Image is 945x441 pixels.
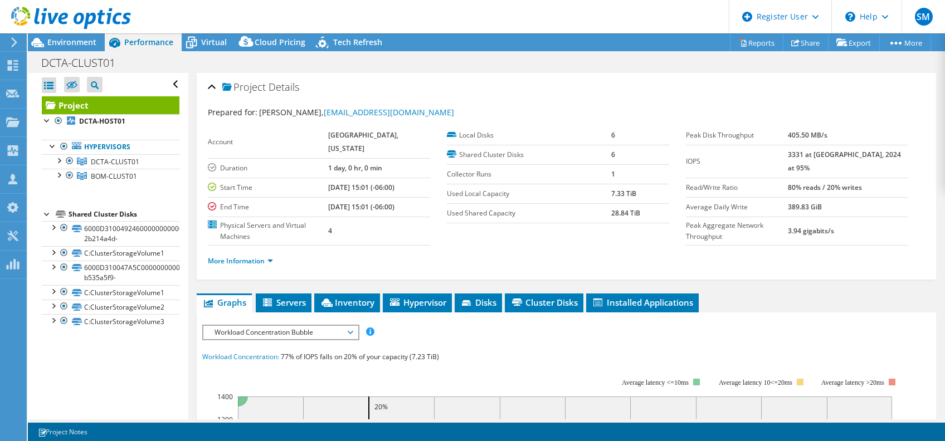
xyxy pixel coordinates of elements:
b: 6 [611,130,615,140]
a: C:ClusterStorageVolume2 [42,300,179,314]
a: Hypervisors [42,140,179,154]
b: 6 [611,150,615,159]
b: DCTA-HOST01 [79,116,125,126]
b: 389.83 GiB [788,202,822,212]
span: Disks [460,297,496,308]
text: 1200 [217,415,233,424]
span: Inventory [320,297,374,308]
b: 405.50 MB/s [788,130,827,140]
tspan: Average latency <=10ms [622,379,689,386]
b: [DATE] 15:01 (-06:00) [328,202,394,212]
span: SM [915,8,933,26]
label: Start Time [208,182,328,193]
a: More Information [208,256,273,266]
a: C:ClusterStorageVolume1 [42,285,179,300]
label: Account [208,136,328,148]
label: Prepared for: [208,107,257,117]
b: 7.33 TiB [611,189,636,198]
label: Local Disks [447,130,611,141]
span: Cloud Pricing [255,37,305,47]
span: Project [222,82,266,93]
b: 80% reads / 20% writes [788,183,862,192]
label: Physical Servers and Virtual Machines [208,220,328,242]
span: Virtual [201,37,227,47]
span: Hypervisor [388,297,446,308]
a: C:ClusterStorageVolume1 [42,246,179,261]
a: Project [42,96,179,114]
label: Collector Runs [447,169,611,180]
tspan: Average latency 10<=20ms [719,379,792,386]
span: Details [269,80,299,94]
text: 1400 [217,392,233,401]
text: Average latency >20ms [821,379,884,386]
span: Workload Concentration Bubble [209,326,352,339]
a: Reports [730,34,783,51]
span: Workload Concentration: [202,352,279,361]
b: [DATE] 15:01 (-06:00) [328,183,394,192]
span: Environment [47,37,96,47]
a: C:ClusterStorageVolume3 [42,314,179,329]
b: 1 [611,169,615,179]
a: DCTA-HOST01 [42,114,179,129]
a: BOM-CLUST01 [42,169,179,183]
a: DCTA-CLUST01 [42,154,179,169]
b: 3331 at [GEOGRAPHIC_DATA], 2024 at 95% [788,150,901,173]
a: 6000D310049246000000000000000004-2b214a4d- [42,221,179,246]
span: Graphs [202,297,246,308]
label: IOPS [686,156,788,167]
label: End Time [208,202,328,213]
b: [GEOGRAPHIC_DATA], [US_STATE] [328,130,398,153]
label: Peak Aggregate Network Throughput [686,220,788,242]
div: Shared Cluster Disks [69,208,179,221]
label: Used Shared Capacity [447,208,611,219]
span: 77% of IOPS falls on 20% of your capacity (7.23 TiB) [281,352,439,361]
span: Cluster Disks [510,297,578,308]
span: [PERSON_NAME], [259,107,454,117]
span: Installed Applications [592,297,693,308]
span: Tech Refresh [333,37,382,47]
label: Average Daily Write [686,202,788,213]
label: Duration [208,163,328,174]
b: 4 [328,226,332,236]
span: Performance [124,37,173,47]
b: 3.94 gigabits/s [788,226,834,236]
a: Export [828,34,880,51]
b: 1 day, 0 hr, 0 min [328,163,382,173]
span: Servers [261,297,306,308]
a: [EMAIL_ADDRESS][DOMAIN_NAME] [324,107,454,117]
a: Share [783,34,829,51]
b: 28.84 TiB [611,208,640,218]
label: Shared Cluster Disks [447,149,611,160]
a: More [879,34,931,51]
label: Read/Write Ratio [686,182,788,193]
span: DCTA-CLUST01 [91,157,139,166]
a: Project Notes [30,425,95,439]
svg: \n [845,12,855,22]
h1: DCTA-CLUST01 [36,57,133,69]
a: 6000D310047A5C000000000000000004-b535a5f9- [42,261,179,285]
span: BOM-CLUST01 [91,171,137,181]
label: Peak Disk Throughput [686,130,788,141]
label: Used Local Capacity [447,188,611,199]
text: 20% [374,402,388,411]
